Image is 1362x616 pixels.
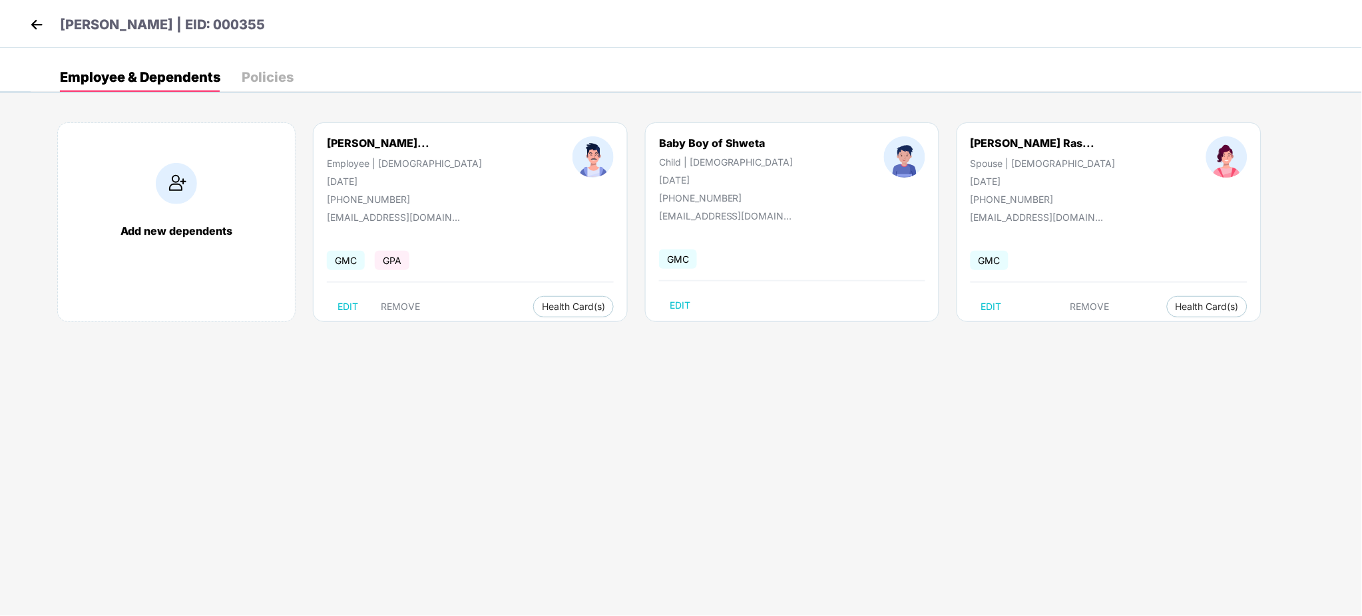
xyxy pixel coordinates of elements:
[327,251,365,270] span: GMC
[156,163,197,204] img: addIcon
[71,224,282,237] div: Add new dependents
[533,296,614,317] button: Health Card(s)
[1060,296,1120,317] button: REMOVE
[542,303,605,310] span: Health Card(s)
[971,158,1116,169] div: Spouse | [DEMOGRAPHIC_DATA]
[327,212,460,223] div: [EMAIL_ADDRESS][DOMAIN_NAME]
[670,300,690,311] span: EDIT
[971,194,1116,205] div: [PHONE_NUMBER]
[375,251,409,270] span: GPA
[659,174,794,186] div: [DATE]
[242,71,294,84] div: Policies
[1070,301,1110,312] span: REMOVE
[27,15,47,35] img: back
[338,301,358,312] span: EDIT
[1206,136,1248,178] img: profileImage
[327,194,482,205] div: [PHONE_NUMBER]
[884,136,925,178] img: profileImage
[327,296,369,317] button: EDIT
[971,251,1009,270] span: GMC
[370,296,431,317] button: REMOVE
[971,296,1013,317] button: EDIT
[659,210,792,222] div: [EMAIL_ADDRESS][DOMAIN_NAME]
[659,136,794,150] div: Baby Boy of Shweta
[60,71,220,84] div: Employee & Dependents
[572,136,614,178] img: profileImage
[1176,303,1239,310] span: Health Card(s)
[1167,296,1248,317] button: Health Card(s)
[971,136,1095,150] div: [PERSON_NAME] Ras...
[60,15,265,35] p: [PERSON_NAME] | EID: 000355
[971,176,1116,187] div: [DATE]
[327,136,429,150] div: [PERSON_NAME]...
[659,249,697,269] span: GMC
[381,301,420,312] span: REMOVE
[327,176,482,187] div: [DATE]
[659,295,701,316] button: EDIT
[327,158,482,169] div: Employee | [DEMOGRAPHIC_DATA]
[981,301,1002,312] span: EDIT
[971,212,1104,223] div: [EMAIL_ADDRESS][DOMAIN_NAME]
[659,156,794,168] div: Child | [DEMOGRAPHIC_DATA]
[659,192,794,204] div: [PHONE_NUMBER]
